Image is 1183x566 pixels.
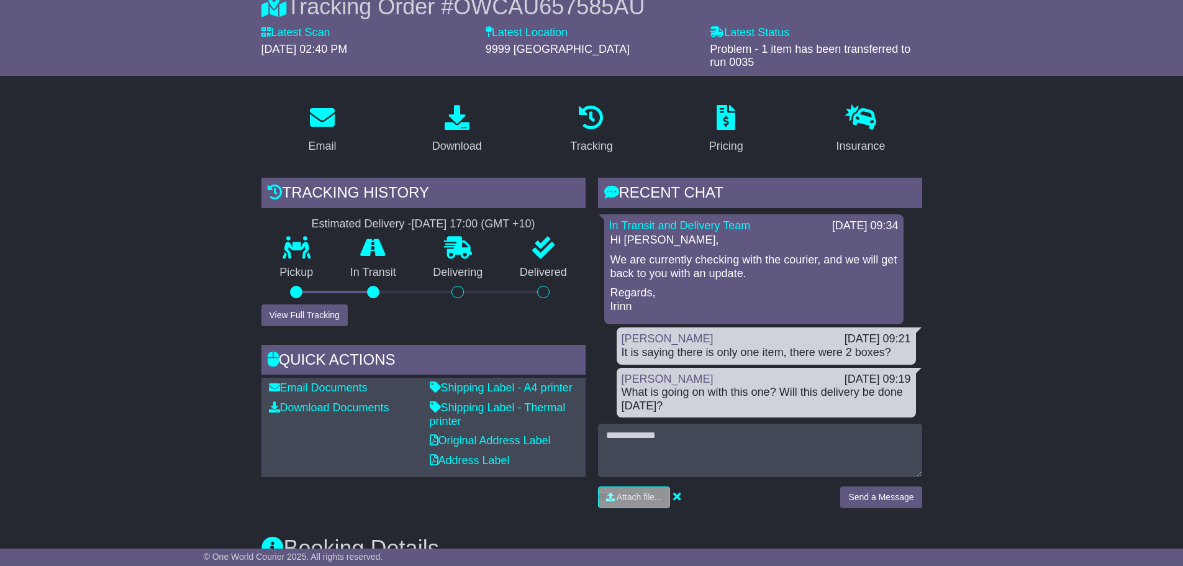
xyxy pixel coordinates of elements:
a: [PERSON_NAME] [622,332,714,345]
label: Latest Location [486,26,568,40]
label: Latest Scan [261,26,330,40]
div: [DATE] 17:00 (GMT +10) [412,217,535,231]
a: Download [424,101,490,159]
a: Address Label [430,454,510,467]
a: Download Documents [269,401,389,414]
span: Problem - 1 item has been transferred to run 0035 [710,43,910,69]
span: © One World Courier 2025. All rights reserved. [204,552,383,562]
p: Regards, Irinn [610,286,897,313]
p: We are currently checking with the courier, and we will get back to you with an update. [610,253,897,280]
div: Estimated Delivery - [261,217,586,231]
button: Send a Message [840,486,922,508]
span: [DATE] 02:40 PM [261,43,348,55]
div: It is saying there is only one item, there were 2 boxes? [622,346,911,360]
button: View Full Tracking [261,304,348,326]
p: Hi [PERSON_NAME], [610,234,897,247]
p: In Transit [332,266,415,280]
a: Pricing [701,101,751,159]
a: Shipping Label - Thermal printer [430,401,566,427]
div: RECENT CHAT [598,178,922,211]
a: Insurance [828,101,894,159]
label: Latest Status [710,26,789,40]
a: Original Address Label [430,434,551,447]
div: What is going on with this one? Will this delivery be done [DATE]? [622,386,911,413]
div: [DATE] 09:19 [845,373,911,386]
div: [DATE] 09:21 [845,332,911,346]
div: Tracking [570,138,612,155]
a: [PERSON_NAME] [622,373,714,385]
h3: Booking Details [261,536,922,561]
a: In Transit and Delivery Team [609,219,751,232]
div: Tracking history [261,178,586,211]
span: 9999 [GEOGRAPHIC_DATA] [486,43,630,55]
div: Download [432,138,482,155]
div: Quick Actions [261,345,586,378]
a: Email Documents [269,381,368,394]
p: Delivering [415,266,502,280]
a: Email [300,101,344,159]
div: Insurance [836,138,886,155]
a: Tracking [562,101,620,159]
div: Pricing [709,138,743,155]
a: Shipping Label - A4 printer [430,381,573,394]
p: Delivered [501,266,586,280]
div: [DATE] 09:34 [832,219,899,233]
p: Pickup [261,266,332,280]
div: Email [308,138,336,155]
